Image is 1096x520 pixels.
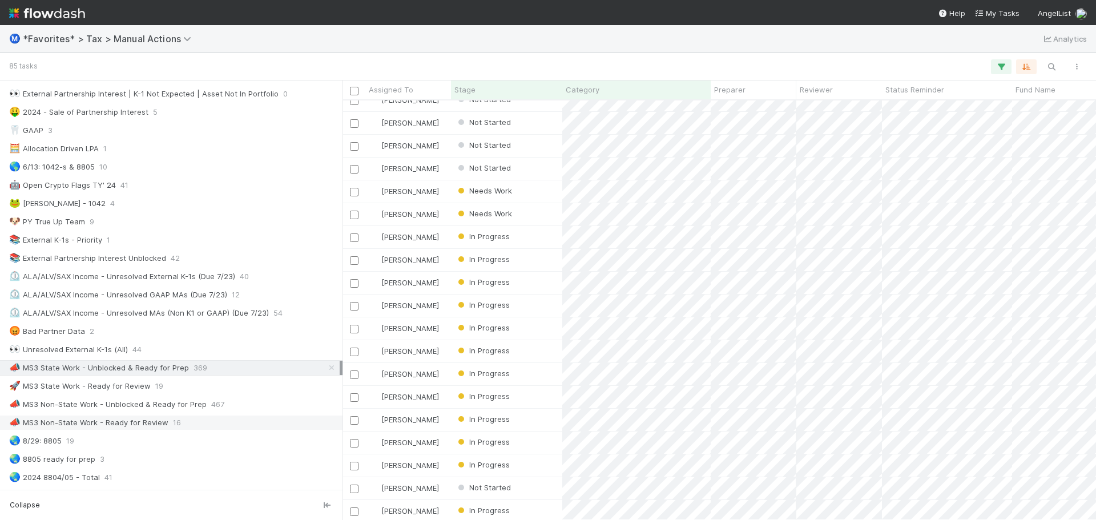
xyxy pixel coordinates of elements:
[381,209,439,219] span: [PERSON_NAME]
[9,105,148,119] div: 2024 - Sale of Partnership Interest
[370,459,439,471] div: [PERSON_NAME]
[370,346,380,356] img: avatar_d45d11ee-0024-4901-936f-9df0a9cc3b4e.png
[456,368,510,379] div: In Progress
[350,439,358,448] input: Toggle Row Selected
[456,392,510,401] span: In Progress
[350,165,358,174] input: Toggle Row Selected
[9,362,21,372] span: 📣
[9,88,21,98] span: 👀
[381,438,439,447] span: [PERSON_NAME]
[350,416,358,425] input: Toggle Row Selected
[350,233,358,242] input: Toggle Row Selected
[9,306,269,320] div: ALA/ALV/SAX Income - Unresolved MAs (Non K1 or GAAP) (Due 7/23)
[456,505,510,516] div: In Progress
[370,300,439,311] div: [PERSON_NAME]
[350,393,358,402] input: Toggle Row Selected
[350,348,358,356] input: Toggle Row Selected
[350,119,358,128] input: Toggle Row Selected
[370,392,380,401] img: avatar_d45d11ee-0024-4901-936f-9df0a9cc3b4e.png
[10,500,40,510] span: Collapse
[9,397,207,412] div: MS3 Non-State Work - Unblocked & Ready for Prep
[23,33,197,45] span: *Favorites* > Tax > Manual Actions
[454,84,476,95] span: Stage
[9,235,21,244] span: 📚
[9,123,43,138] div: GAAP
[9,416,168,430] div: MS3 Non-State Work - Ready for Review
[938,7,965,19] div: Help
[232,288,240,302] span: 12
[381,483,439,493] span: [PERSON_NAME]
[9,324,85,338] div: Bad Partner Data
[456,323,510,332] span: In Progress
[370,345,439,357] div: [PERSON_NAME]
[9,417,21,427] span: 📣
[456,459,510,470] div: In Progress
[99,160,107,174] span: 10
[173,416,181,430] span: 16
[107,233,110,247] span: 1
[66,434,74,448] span: 19
[283,87,288,101] span: 0
[370,118,380,127] img: avatar_cfa6ccaa-c7d9-46b3-b608-2ec56ecf97ad.png
[1042,32,1087,46] a: Analytics
[9,289,21,299] span: ⏲️
[370,277,439,288] div: [PERSON_NAME]
[456,231,510,242] div: In Progress
[381,301,439,310] span: [PERSON_NAME]
[110,196,115,211] span: 4
[153,105,158,119] span: 5
[381,164,439,173] span: [PERSON_NAME]
[9,308,21,317] span: ⏲️
[381,392,439,401] span: [PERSON_NAME]
[370,506,380,515] img: avatar_cfa6ccaa-c7d9-46b3-b608-2ec56ecf97ad.png
[350,211,358,219] input: Toggle Row Selected
[456,162,511,174] div: Not Started
[90,324,94,338] span: 2
[1038,9,1071,18] span: AngelList
[381,506,439,515] span: [PERSON_NAME]
[9,434,62,448] div: 8/29: 8805
[456,232,510,241] span: In Progress
[714,84,746,95] span: Preparer
[381,118,439,127] span: [PERSON_NAME]
[9,361,189,375] div: MS3 State Work - Unblocked & Ready for Prep
[9,216,21,226] span: 🐶
[370,208,439,220] div: [PERSON_NAME]
[350,256,358,265] input: Toggle Row Selected
[370,324,380,333] img: avatar_cfa6ccaa-c7d9-46b3-b608-2ec56ecf97ad.png
[885,84,944,95] span: Status Reminder
[350,96,358,105] input: Toggle Row Selected
[369,84,413,95] span: Assigned To
[456,483,511,492] span: Not Started
[350,507,358,516] input: Toggle Row Selected
[9,61,38,71] small: 85 tasks
[103,142,107,156] span: 1
[456,139,511,151] div: Not Started
[381,369,439,378] span: [PERSON_NAME]
[381,278,439,287] span: [PERSON_NAME]
[370,368,439,380] div: [PERSON_NAME]
[456,277,510,287] span: In Progress
[155,379,163,393] span: 19
[456,163,511,172] span: Not Started
[9,489,95,503] div: 8804 ready for prep
[381,461,439,470] span: [PERSON_NAME]
[9,470,100,485] div: 2024 8804/05 - Total
[9,251,166,265] div: External Partnership Interest Unblocked
[370,209,380,219] img: avatar_e41e7ae5-e7d9-4d8d-9f56-31b0d7a2f4fd.png
[9,198,21,208] span: 🐸
[48,123,53,138] span: 3
[456,369,510,378] span: In Progress
[9,178,116,192] div: Open Crypto Flags TY' 24
[9,271,21,281] span: ⏲️
[370,461,380,470] img: avatar_d45d11ee-0024-4901-936f-9df0a9cc3b4e.png
[9,342,128,357] div: Unresolved External K-1s (All)
[104,470,112,485] span: 41
[456,322,510,333] div: In Progress
[9,142,99,156] div: Allocation Driven LPA
[194,361,207,375] span: 369
[370,438,380,447] img: avatar_d45d11ee-0024-4901-936f-9df0a9cc3b4e.png
[370,301,380,310] img: avatar_cfa6ccaa-c7d9-46b3-b608-2ec56ecf97ad.png
[456,506,510,515] span: In Progress
[9,326,21,336] span: 😡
